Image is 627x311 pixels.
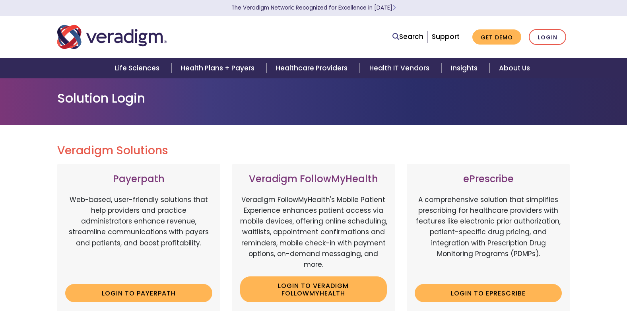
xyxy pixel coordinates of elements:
[441,58,489,78] a: Insights
[489,58,540,78] a: About Us
[240,194,387,270] p: Veradigm FollowMyHealth's Mobile Patient Experience enhances patient access via mobile devices, o...
[432,32,460,41] a: Support
[105,58,171,78] a: Life Sciences
[231,4,396,12] a: The Veradigm Network: Recognized for Excellence in [DATE]Learn More
[266,58,359,78] a: Healthcare Providers
[415,194,562,278] p: A comprehensive solution that simplifies prescribing for healthcare providers with features like ...
[57,91,570,106] h1: Solution Login
[65,173,212,185] h3: Payerpath
[415,173,562,185] h3: ePrescribe
[529,29,566,45] a: Login
[57,144,570,157] h2: Veradigm Solutions
[360,58,441,78] a: Health IT Vendors
[65,284,212,302] a: Login to Payerpath
[392,31,423,42] a: Search
[415,284,562,302] a: Login to ePrescribe
[240,173,387,185] h3: Veradigm FollowMyHealth
[171,58,266,78] a: Health Plans + Payers
[240,276,387,302] a: Login to Veradigm FollowMyHealth
[392,4,396,12] span: Learn More
[472,29,521,45] a: Get Demo
[65,194,212,278] p: Web-based, user-friendly solutions that help providers and practice administrators enhance revenu...
[57,24,167,50] img: Veradigm logo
